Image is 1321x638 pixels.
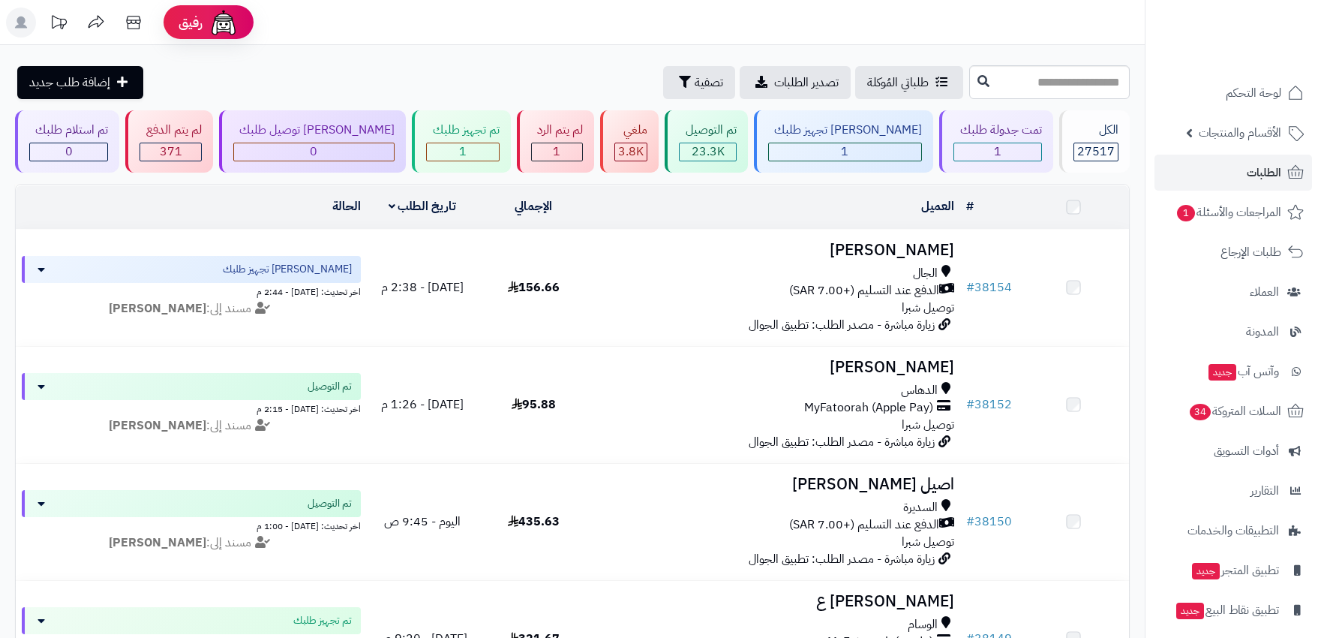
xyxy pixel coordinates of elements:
[160,143,182,161] span: 371
[381,396,464,414] span: [DATE] - 1:26 م
[1177,205,1195,221] span: 1
[40,8,77,41] a: تحديثات المنصة
[789,516,939,534] span: الدفع عند التسليم (+7.00 SAR)
[1154,354,1312,390] a: وآتس آبجديد
[508,513,560,531] span: 435.63
[680,143,735,161] div: 23317
[1176,603,1204,619] span: جديد
[966,197,974,215] a: #
[459,143,467,161] span: 1
[508,278,560,296] span: 156.66
[553,143,560,161] span: 1
[921,197,954,215] a: العميل
[12,110,122,173] a: تم استلام طلبك 0
[749,550,935,568] span: زيارة مباشرة - مصدر الطلب: تطبيق الجوال
[332,197,361,215] a: الحالة
[966,396,1012,414] a: #38152
[789,282,939,299] span: الدفع عند التسليم (+7.00 SAR)
[595,593,953,610] h3: [PERSON_NAME] ع
[662,110,750,173] a: تم التوصيل 23.3K
[966,278,974,296] span: #
[595,476,953,493] h3: اصيل [PERSON_NAME]
[1154,513,1312,549] a: التطبيقات والخدمات
[902,533,954,551] span: توصيل شبرا
[855,66,963,99] a: طلباتي المُوكلة
[1220,242,1281,263] span: طلبات الإرجاع
[1199,122,1281,143] span: الأقسام والمنتجات
[223,262,352,277] span: [PERSON_NAME] تجهيز طلبك
[122,110,215,173] a: لم يتم الدفع 371
[1154,314,1312,350] a: المدونة
[751,110,936,173] a: [PERSON_NAME] تجهيز طلبك 1
[512,396,556,414] span: 95.88
[913,265,938,282] span: الجال
[1187,520,1279,541] span: التطبيقات والخدمات
[1154,393,1312,429] a: السلات المتروكة34
[597,110,662,173] a: ملغي 3.8K
[867,74,929,92] span: طلباتي المُوكلة
[966,513,1012,531] a: #38150
[663,66,735,99] button: تصفية
[22,517,361,533] div: اخر تحديث: [DATE] - 1:00 م
[1214,441,1279,462] span: أدوات التسويق
[595,359,953,376] h3: [PERSON_NAME]
[902,416,954,434] span: توصيل شبرا
[308,496,352,511] span: تم التوصيل
[954,143,1040,161] div: 1
[140,143,200,161] div: 371
[902,299,954,317] span: توصيل شبرا
[1247,162,1281,183] span: الطلبات
[209,8,239,38] img: ai-face.png
[695,74,723,92] span: تصفية
[1246,321,1279,342] span: المدونة
[966,513,974,531] span: #
[901,382,938,399] span: الدهاس
[532,143,582,161] div: 1
[65,143,73,161] span: 0
[29,74,110,92] span: إضافة طلب جديد
[109,417,206,435] strong: [PERSON_NAME]
[179,14,203,32] span: رفيق
[618,143,644,161] span: 3.8K
[749,433,935,451] span: زيارة مباشرة - مصدر الطلب: تطبيق الجوال
[1154,592,1312,628] a: تطبيق نقاط البيعجديد
[384,513,461,531] span: اليوم - 9:45 ص
[692,143,725,161] span: 23.3K
[903,499,938,516] span: السديرة
[515,197,552,215] a: الإجمالي
[381,278,464,296] span: [DATE] - 2:38 م
[740,66,851,99] a: تصدير الطلبات
[409,110,513,173] a: تم تجهيز طلبك 1
[595,242,953,259] h3: [PERSON_NAME]
[841,143,848,161] span: 1
[531,122,583,139] div: لم يتم الرد
[11,417,372,435] div: مسند إلى:
[514,110,597,173] a: لم يتم الرد 1
[1154,75,1312,111] a: لوحة التحكم
[1190,560,1279,581] span: تطبيق المتجر
[1154,274,1312,310] a: العملاء
[615,143,647,161] div: 3825
[769,143,921,161] div: 1
[17,66,143,99] a: إضافة طلب جديد
[109,534,206,552] strong: [PERSON_NAME]
[1207,361,1279,382] span: وآتس آب
[22,283,361,299] div: اخر تحديث: [DATE] - 2:44 م
[908,616,938,633] span: الوسام
[1190,404,1211,420] span: 34
[1250,480,1279,501] span: التقارير
[1154,433,1312,469] a: أدوات التسويق
[768,122,922,139] div: [PERSON_NAME] تجهيز طلبك
[234,143,394,161] div: 0
[140,122,201,139] div: لم يتم الدفع
[1154,473,1312,509] a: التقارير
[1077,143,1115,161] span: 27517
[1188,401,1281,422] span: السلات المتروكة
[1250,281,1279,302] span: العملاء
[1154,194,1312,230] a: المراجعات والأسئلة1
[29,122,108,139] div: تم استلام طلبك
[427,143,498,161] div: 1
[679,122,736,139] div: تم التوصيل
[936,110,1055,173] a: تمت جدولة طلبك 1
[1175,202,1281,223] span: المراجعات والأسئلة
